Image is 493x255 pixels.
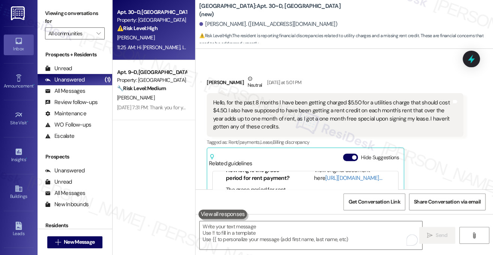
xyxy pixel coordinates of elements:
[4,35,34,55] a: Inbox
[436,231,447,239] span: Send
[45,132,74,140] div: Escalate
[4,145,34,166] a: Insights •
[226,186,297,210] li: The grace period for rent payment extends until the 5th of every month.
[55,239,61,245] i: 
[273,139,310,145] span: Billing discrepancy
[27,119,28,124] span: •
[117,8,186,16] div: Apt. 30~D, [GEOGRAPHIC_DATA] (new)
[414,198,481,206] span: Share Conversation via email
[45,121,91,129] div: WO Follow-ups
[419,227,455,244] button: Send
[348,198,400,206] span: Get Conversation Link
[45,167,85,175] div: Unanswered
[427,232,433,238] i: 
[246,75,263,91] div: Neutral
[117,25,158,32] strong: ⚠️ Risk Level: High
[260,139,273,145] span: Lease ,
[314,166,392,183] div: View original document here
[45,110,86,118] div: Maintenance
[38,222,112,229] div: Residents
[213,99,451,131] div: Hello, for the past 8 months I have been getting charged $5.50 for a utilities charge that should...
[207,137,463,148] div: Tagged as:
[11,6,26,20] img: ResiDesk Logo
[47,236,103,248] button: New Message
[409,193,485,210] button: Share Conversation via email
[117,85,166,92] strong: 🔧 Risk Level: Medium
[226,166,297,183] li: How long is the grace period for rent payment?
[117,34,155,41] span: [PERSON_NAME]
[45,65,72,72] div: Unread
[45,76,85,84] div: Unanswered
[96,30,101,36] i: 
[117,16,186,24] div: Property: [GEOGRAPHIC_DATA]
[199,33,231,39] strong: ⚠️ Risk Level: High
[200,221,422,249] textarea: To enrich screen reader interactions, please activate Accessibility in Grammarly extension settings
[117,68,186,76] div: Apt. 9~D, [GEOGRAPHIC_DATA] (new)
[325,174,382,182] a: [URL][DOMAIN_NAME]…
[4,109,34,129] a: Site Visit •
[4,219,34,240] a: Leads
[45,87,85,95] div: All Messages
[117,76,186,84] div: Property: [GEOGRAPHIC_DATA]
[38,153,112,161] div: Prospects
[48,27,93,39] input: All communities
[199,32,493,48] span: : The resident is reporting financial discrepancies related to utility charges and a missing rent...
[4,182,34,202] a: Buildings
[199,20,337,28] div: [PERSON_NAME]. ([EMAIL_ADDRESS][DOMAIN_NAME])
[207,75,463,93] div: [PERSON_NAME]
[64,238,95,246] span: New Message
[199,2,349,18] b: [GEOGRAPHIC_DATA]: Apt. 30~D, [GEOGRAPHIC_DATA] (new)
[45,8,105,27] label: Viewing conversations for
[33,82,35,88] span: •
[265,78,301,86] div: [DATE] at 5:01 PM
[343,193,405,210] button: Get Conversation Link
[45,98,98,106] div: Review follow-ups
[38,51,112,59] div: Prospects + Residents
[361,154,399,161] label: Hide Suggestions
[209,154,253,167] div: Related guidelines
[471,232,477,238] i: 
[228,139,260,145] span: Rent/payments ,
[26,156,27,161] span: •
[45,189,85,197] div: All Messages
[45,178,72,186] div: Unread
[45,201,89,208] div: New Inbounds
[103,74,112,86] div: (1)
[117,94,155,101] span: [PERSON_NAME]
